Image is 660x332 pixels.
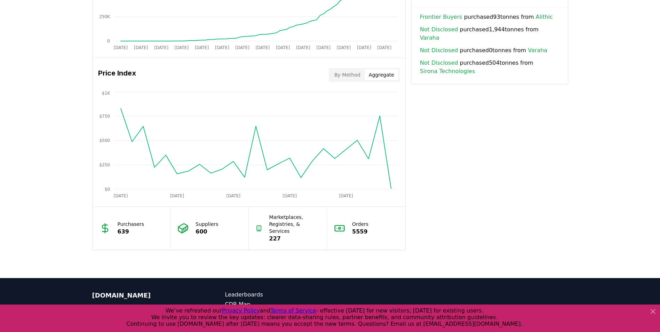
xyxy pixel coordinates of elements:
tspan: [DATE] [134,45,148,50]
p: Marketplaces, Registries, & Services [269,214,320,235]
p: 600 [196,228,218,236]
span: purchased 1,944 tonnes from [420,25,559,42]
p: 5559 [352,228,368,236]
span: purchased 504 tonnes from [420,59,559,76]
a: Leaderboards [225,291,330,299]
span: transparency and accountability [92,304,168,319]
p: Purchasers [118,221,144,228]
tspan: $500 [99,138,110,143]
p: We bring to the durable carbon removal market [92,303,197,328]
a: Alithic [536,13,553,21]
h3: Price Index [98,68,136,82]
a: Frontier Buyers [420,13,462,21]
p: 639 [118,228,144,236]
a: CDR Map [225,300,330,309]
tspan: 250K [99,14,110,19]
tspan: [DATE] [215,45,229,50]
span: purchased 93 tonnes from [420,13,553,21]
p: 227 [269,235,320,243]
tspan: [DATE] [377,45,391,50]
button: By Method [330,69,365,80]
tspan: [DATE] [154,45,168,50]
tspan: [DATE] [170,193,184,198]
a: Not Disclosed [420,46,458,55]
tspan: [DATE] [226,193,240,198]
tspan: [DATE] [113,193,128,198]
tspan: [DATE] [339,193,353,198]
a: Not Disclosed [420,25,458,34]
p: [DOMAIN_NAME] [92,291,197,300]
span: purchased 0 tonnes from [420,46,547,55]
tspan: [DATE] [283,193,297,198]
tspan: $750 [99,114,110,119]
tspan: [DATE] [255,45,270,50]
tspan: [DATE] [316,45,331,50]
tspan: [DATE] [174,45,189,50]
tspan: 0 [107,39,110,44]
a: Not Disclosed [420,59,458,67]
tspan: [DATE] [113,45,128,50]
tspan: [DATE] [296,45,310,50]
p: Orders [352,221,368,228]
p: Suppliers [196,221,218,228]
tspan: $1K [102,91,110,96]
a: Varaha [420,34,439,42]
tspan: $250 [99,163,110,167]
tspan: $0 [104,187,110,192]
a: Varaha [528,46,547,55]
tspan: [DATE] [336,45,351,50]
tspan: [DATE] [357,45,371,50]
tspan: [DATE] [194,45,209,50]
tspan: [DATE] [276,45,290,50]
a: Sirona Technologies [420,67,475,76]
button: Aggregate [365,69,398,80]
tspan: [DATE] [235,45,249,50]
